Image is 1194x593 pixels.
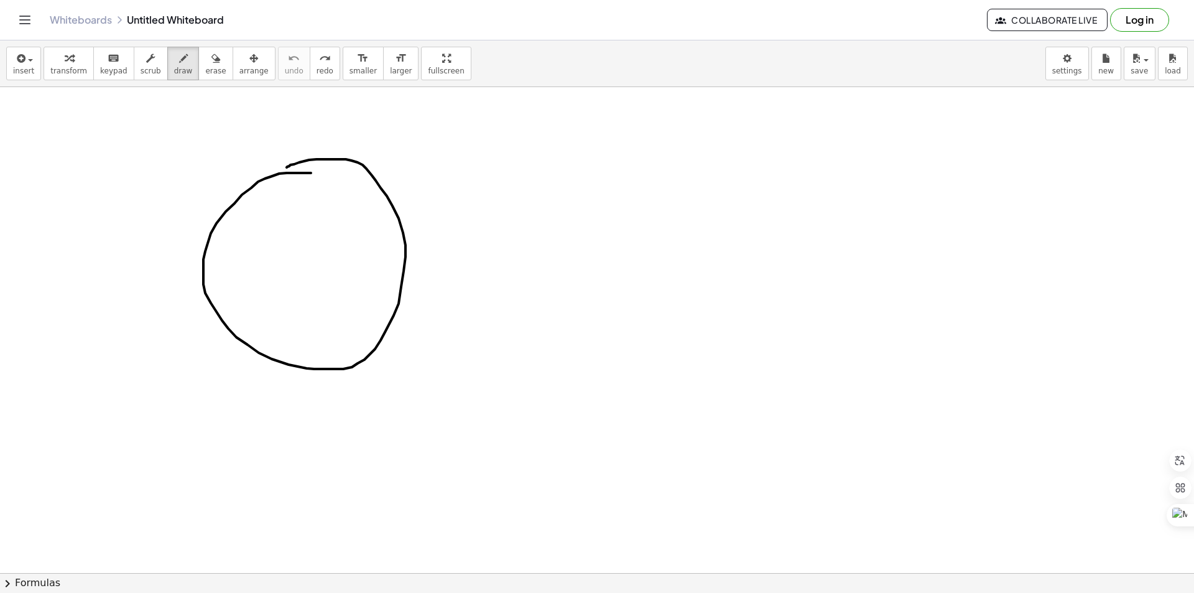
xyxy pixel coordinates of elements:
button: scrub [134,47,168,80]
button: new [1091,47,1121,80]
span: load [1165,67,1181,75]
button: Log in [1110,8,1169,32]
span: Collaborate Live [997,14,1097,26]
span: fullscreen [428,67,464,75]
button: draw [167,47,200,80]
span: smaller [349,67,377,75]
span: new [1098,67,1114,75]
button: settings [1045,47,1089,80]
button: Collaborate Live [987,9,1108,31]
span: transform [50,67,87,75]
span: arrange [239,67,269,75]
span: insert [13,67,34,75]
button: Toggle navigation [15,10,35,30]
button: format_sizesmaller [343,47,384,80]
span: save [1131,67,1148,75]
span: erase [205,67,226,75]
span: undo [285,67,303,75]
button: transform [44,47,94,80]
i: format_size [395,51,407,66]
i: format_size [357,51,369,66]
button: format_sizelarger [383,47,419,80]
button: load [1158,47,1188,80]
button: fullscreen [421,47,471,80]
span: scrub [141,67,161,75]
span: redo [317,67,333,75]
a: Whiteboards [50,14,112,26]
span: larger [390,67,412,75]
i: undo [288,51,300,66]
i: redo [319,51,331,66]
button: keyboardkeypad [93,47,134,80]
button: undoundo [278,47,310,80]
button: redoredo [310,47,340,80]
button: insert [6,47,41,80]
span: keypad [100,67,127,75]
span: settings [1052,67,1082,75]
button: arrange [233,47,275,80]
button: erase [198,47,233,80]
button: save [1124,47,1155,80]
span: draw [174,67,193,75]
i: keyboard [108,51,119,66]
